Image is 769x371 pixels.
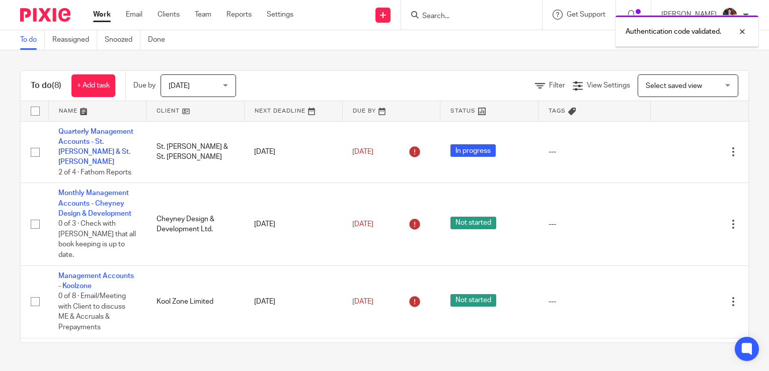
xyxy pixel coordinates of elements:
[31,80,61,91] h1: To do
[158,10,180,20] a: Clients
[20,30,45,50] a: To do
[58,128,133,166] a: Quarterly Management Accounts - St. [PERSON_NAME] & St. [PERSON_NAME]
[352,221,373,228] span: [DATE]
[52,81,61,89] span: (8)
[352,298,373,305] span: [DATE]
[244,183,342,265] td: [DATE]
[93,10,111,20] a: Work
[58,221,136,259] span: 0 of 3 · Check with [PERSON_NAME] that all book keeping is up to date.
[626,27,721,37] p: Authentication code validated.
[549,108,566,114] span: Tags
[244,265,342,338] td: [DATE]
[549,219,641,229] div: ---
[352,148,373,155] span: [DATE]
[549,297,641,307] div: ---
[450,144,496,157] span: In progress
[58,169,131,176] span: 2 of 4 · Fathom Reports
[549,147,641,157] div: ---
[646,82,702,89] span: Select saved view
[226,10,252,20] a: Reports
[587,82,630,89] span: View Settings
[169,82,190,89] span: [DATE]
[133,80,156,90] p: Due by
[146,121,245,183] td: St. [PERSON_NAME] & St. [PERSON_NAME]
[52,30,97,50] a: Reassigned
[450,217,496,229] span: Not started
[20,8,70,22] img: Pixie
[58,293,126,331] span: 0 of 8 · Email/Meeting with Client to discuss ME & Accruals & Prepayments
[195,10,211,20] a: Team
[58,272,134,290] a: Management Accounts - Koolzone
[244,121,342,183] td: [DATE]
[71,74,115,97] a: + Add task
[148,30,173,50] a: Done
[146,183,245,265] td: Cheyney Design & Development Ltd.
[105,30,140,50] a: Snoozed
[549,82,565,89] span: Filter
[450,294,496,307] span: Not started
[146,265,245,338] td: Kool Zone Limited
[722,7,738,23] img: Nicole.jpeg
[267,10,293,20] a: Settings
[126,10,142,20] a: Email
[58,190,131,217] a: Monthly Management Accounts - Cheyney Design & Development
